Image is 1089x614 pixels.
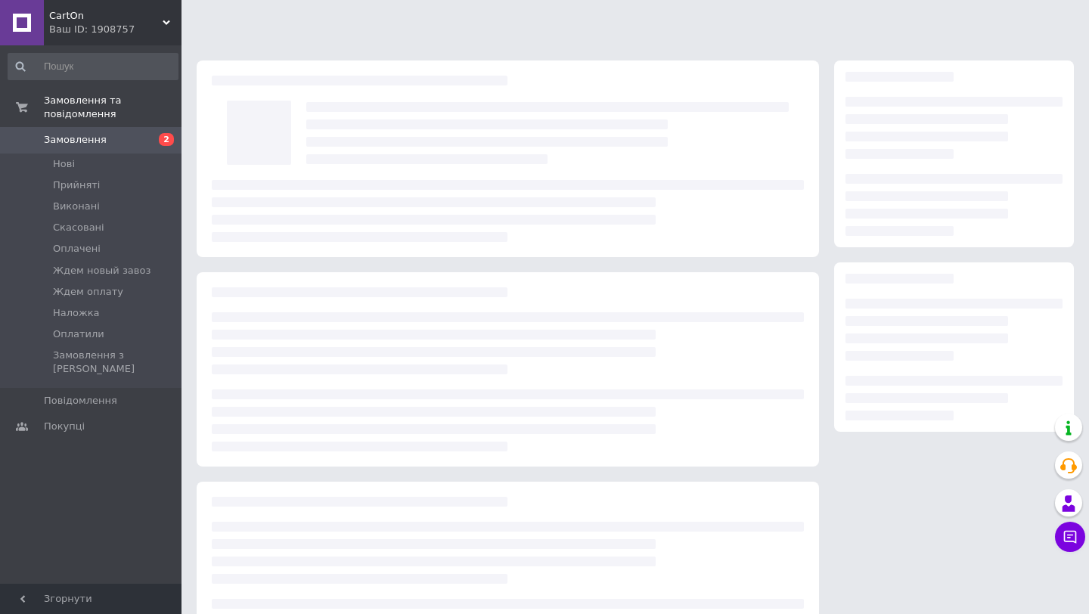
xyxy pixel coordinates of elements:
[1055,522,1085,552] button: Чат з покупцем
[53,349,177,376] span: Замовлення з [PERSON_NAME]
[53,178,100,192] span: Прийняті
[49,23,181,36] div: Ваш ID: 1908757
[53,157,75,171] span: Нові
[53,285,123,299] span: Ждем оплату
[44,94,181,121] span: Замовлення та повідомлення
[53,221,104,234] span: Скасовані
[53,264,150,278] span: Ждем новый завоз
[8,53,178,80] input: Пошук
[44,133,107,147] span: Замовлення
[53,242,101,256] span: Оплачені
[53,327,104,341] span: Оплатили
[44,420,85,433] span: Покупці
[53,200,100,213] span: Виконані
[49,9,163,23] span: CartOn
[44,394,117,408] span: Повідомлення
[53,306,100,320] span: Наложка
[159,133,174,146] span: 2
